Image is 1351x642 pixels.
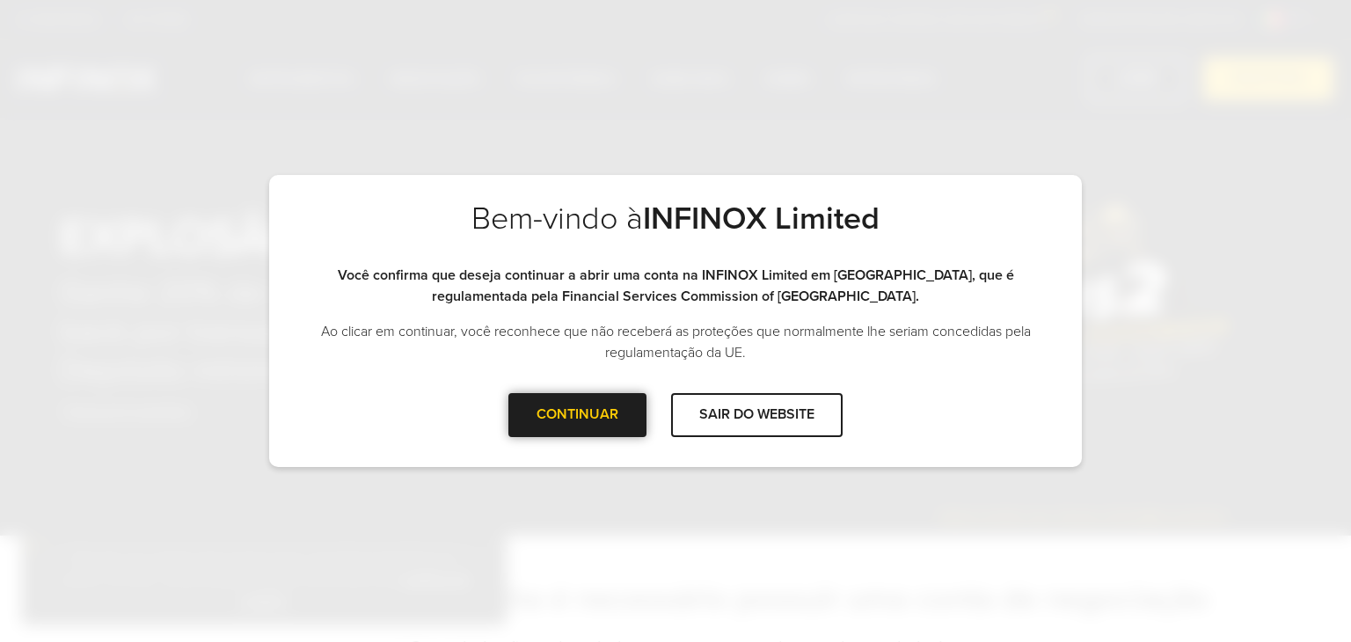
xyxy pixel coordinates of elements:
[643,200,880,237] strong: INFINOX Limited
[338,266,1014,305] strong: Você confirma que deseja continuar a abrir uma conta na INFINOX Limited em [GEOGRAPHIC_DATA], que...
[304,321,1047,363] p: Ao clicar em continuar, você reconhece que não receberá as proteções que normalmente lhe seriam c...
[508,393,646,436] div: CONTINUAR
[671,393,843,436] div: SAIR DO WEBSITE
[304,200,1047,265] h2: Bem-vindo à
